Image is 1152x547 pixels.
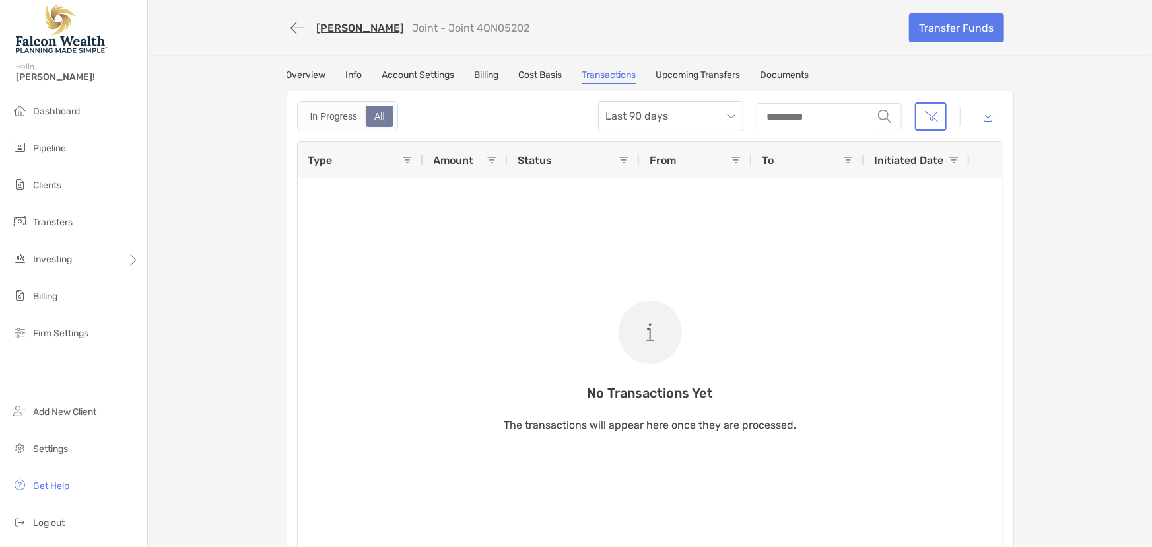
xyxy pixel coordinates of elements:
[12,287,28,303] img: billing icon
[504,385,796,402] p: No Transactions Yet
[582,69,636,84] a: Transactions
[475,69,499,84] a: Billing
[12,250,28,266] img: investing icon
[382,69,455,84] a: Account Settings
[16,5,108,53] img: Falcon Wealth Planning Logo
[287,69,326,84] a: Overview
[33,480,69,492] span: Get Help
[33,217,73,228] span: Transfers
[12,477,28,493] img: get-help icon
[12,213,28,229] img: transfers icon
[413,22,530,34] p: Joint - Joint 4QN05202
[504,417,796,433] p: The transactions will appear here once they are processed.
[367,107,392,126] div: All
[33,143,66,154] span: Pipeline
[16,71,139,83] span: [PERSON_NAME]!
[878,110,891,123] img: input icon
[33,328,88,339] span: Firm Settings
[12,176,28,192] img: clients icon
[33,106,80,117] span: Dashboard
[12,440,28,456] img: settings icon
[33,180,61,191] span: Clients
[915,102,947,131] button: Clear filters
[519,69,562,84] a: Cost Basis
[33,517,65,529] span: Log out
[12,102,28,118] img: dashboard icon
[656,69,741,84] a: Upcoming Transfers
[12,139,28,155] img: pipeline icon
[33,254,72,265] span: Investing
[33,443,68,455] span: Settings
[909,13,1004,42] a: Transfer Funds
[12,403,28,419] img: add_new_client icon
[33,406,96,418] span: Add New Client
[303,107,365,126] div: In Progress
[12,514,28,530] img: logout icon
[317,22,405,34] a: [PERSON_NAME]
[297,101,398,131] div: segmented control
[606,102,735,131] span: Last 90 days
[346,69,362,84] a: Info
[33,291,57,302] span: Billing
[12,324,28,340] img: firm-settings icon
[761,69,809,84] a: Documents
